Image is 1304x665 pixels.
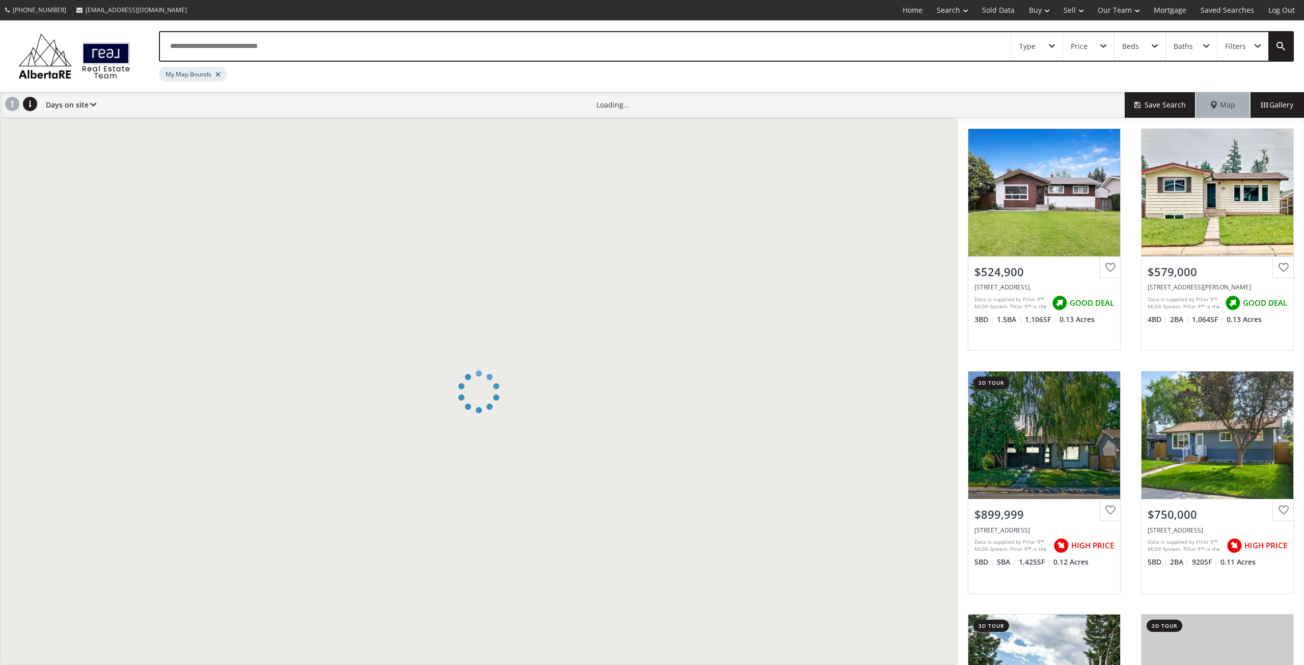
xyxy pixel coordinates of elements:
[1071,43,1088,50] div: Price
[1211,100,1235,110] span: Map
[1070,298,1114,308] span: GOOD DEAL
[958,361,1131,603] a: 3d tour$899,999[STREET_ADDRESS]Data is supplied by Pillar 9™ MLS® System. Pillar 9™ is the owner ...
[974,557,994,567] span: 5 BD
[1148,526,1287,535] div: 9608 5 Street SE, Calgary, AB T2J 1K6
[1051,536,1071,556] img: rating icon
[974,296,1047,311] div: Data is supplied by Pillar 9™ MLS® System. Pillar 9™ is the owner of the copyright in its MLS® Sy...
[1220,557,1256,567] span: 0.11 Acres
[1244,540,1287,551] span: HIGH PRICE
[1019,43,1036,50] div: Type
[1025,314,1057,325] span: 1,106 SF
[41,92,96,118] div: Days on site
[974,538,1048,553] div: Data is supplied by Pillar 9™ MLS® System. Pillar 9™ is the owner of the copyright in its MLS® Sy...
[1222,293,1243,313] img: rating icon
[1174,43,1193,50] div: Baths
[1053,557,1089,567] span: 0.12 Acres
[71,1,192,19] a: [EMAIL_ADDRESS][DOMAIN_NAME]
[1250,92,1304,118] div: Gallery
[1148,264,1287,280] div: $579,000
[1131,361,1304,603] a: $750,000[STREET_ADDRESS]Data is supplied by Pillar 9™ MLS® System. Pillar 9™ is the owner of the ...
[1192,557,1218,567] span: 920 SF
[13,31,135,82] img: Logo
[1224,536,1244,556] img: rating icon
[1170,314,1189,325] span: 2 BA
[1059,314,1095,325] span: 0.13 Acres
[997,557,1016,567] span: 5 BA
[1243,298,1287,308] span: GOOD DEAL
[1225,43,1246,50] div: Filters
[86,6,187,14] span: [EMAIL_ADDRESS][DOMAIN_NAME]
[1122,43,1139,50] div: Beds
[958,118,1131,361] a: $524,900[STREET_ADDRESS]Data is supplied by Pillar 9™ MLS® System. Pillar 9™ is the owner of the ...
[1049,293,1070,313] img: rating icon
[1148,314,1167,325] span: 4 BD
[1148,507,1287,522] div: $750,000
[1148,283,1287,291] div: 211 Allan Crescent SE, Calgary, AB T2J0T3
[1170,557,1189,567] span: 2 BA
[974,283,1114,291] div: 9808 Austin Road SE, Calgary, AB T2J 0Z2
[596,100,630,110] div: Loading...
[159,67,227,82] div: My Map Bounds
[1148,296,1220,311] div: Data is supplied by Pillar 9™ MLS® System. Pillar 9™ is the owner of the copyright in its MLS® Sy...
[1227,314,1262,325] span: 0.13 Acres
[1019,557,1051,567] span: 1,425 SF
[974,264,1114,280] div: $524,900
[1071,540,1114,551] span: HIGH PRICE
[974,314,994,325] span: 3 BD
[1148,538,1221,553] div: Data is supplied by Pillar 9™ MLS® System. Pillar 9™ is the owner of the copyright in its MLS® Sy...
[997,314,1022,325] span: 1.5 BA
[1125,92,1196,118] button: Save Search
[1148,557,1167,567] span: 5 BD
[1196,92,1250,118] div: Map
[1192,314,1224,325] span: 1,064 SF
[13,6,66,14] span: [PHONE_NUMBER]
[974,526,1114,535] div: 9819 2 Street SE, Calgary, AB T2J 0W3
[974,507,1114,522] div: $899,999
[1261,100,1293,110] span: Gallery
[1131,118,1304,361] a: $579,000[STREET_ADDRESS][PERSON_NAME]Data is supplied by Pillar 9™ MLS® System. Pillar 9™ is the ...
